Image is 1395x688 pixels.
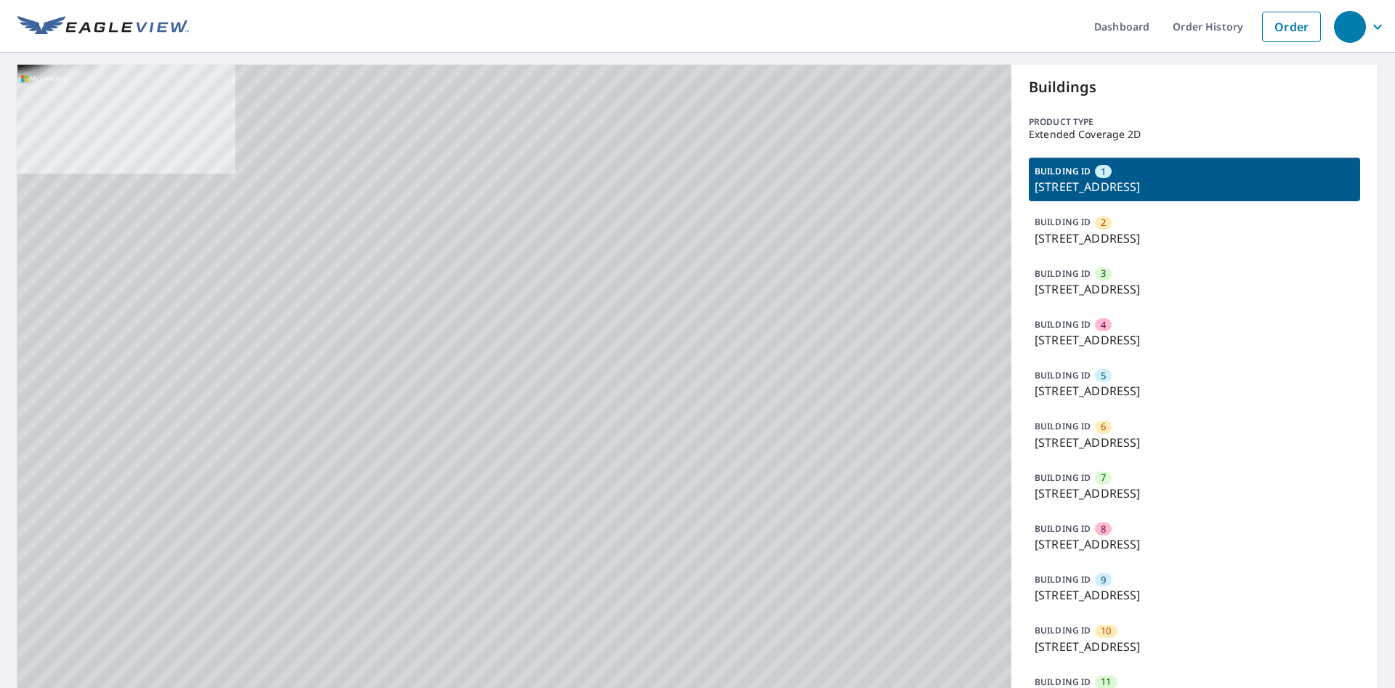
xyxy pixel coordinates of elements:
p: [STREET_ADDRESS] [1035,331,1354,349]
span: 7 [1101,471,1106,485]
p: BUILDING ID [1035,165,1091,177]
p: BUILDING ID [1035,573,1091,586]
p: BUILDING ID [1035,318,1091,331]
a: Order [1262,12,1321,42]
img: EV Logo [17,16,189,38]
span: 10 [1101,624,1111,638]
p: [STREET_ADDRESS] [1035,178,1354,195]
p: Buildings [1029,76,1360,98]
span: 9 [1101,573,1106,587]
span: 3 [1101,267,1106,280]
p: BUILDING ID [1035,369,1091,381]
p: BUILDING ID [1035,216,1091,228]
span: 6 [1101,420,1106,434]
span: 4 [1101,318,1106,332]
p: [STREET_ADDRESS] [1035,382,1354,400]
p: [STREET_ADDRESS] [1035,638,1354,655]
p: BUILDING ID [1035,522,1091,535]
p: [STREET_ADDRESS] [1035,434,1354,451]
span: 8 [1101,522,1106,536]
span: 2 [1101,216,1106,230]
p: [STREET_ADDRESS] [1035,586,1354,604]
span: 1 [1101,165,1106,179]
p: Extended Coverage 2D [1029,129,1360,140]
p: [STREET_ADDRESS] [1035,280,1354,298]
p: Product type [1029,116,1360,129]
p: BUILDING ID [1035,420,1091,432]
p: [STREET_ADDRESS] [1035,535,1354,553]
p: [STREET_ADDRESS] [1035,485,1354,502]
p: BUILDING ID [1035,267,1091,280]
p: BUILDING ID [1035,676,1091,688]
p: [STREET_ADDRESS] [1035,230,1354,247]
p: BUILDING ID [1035,472,1091,484]
span: 5 [1101,369,1106,383]
p: BUILDING ID [1035,624,1091,636]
